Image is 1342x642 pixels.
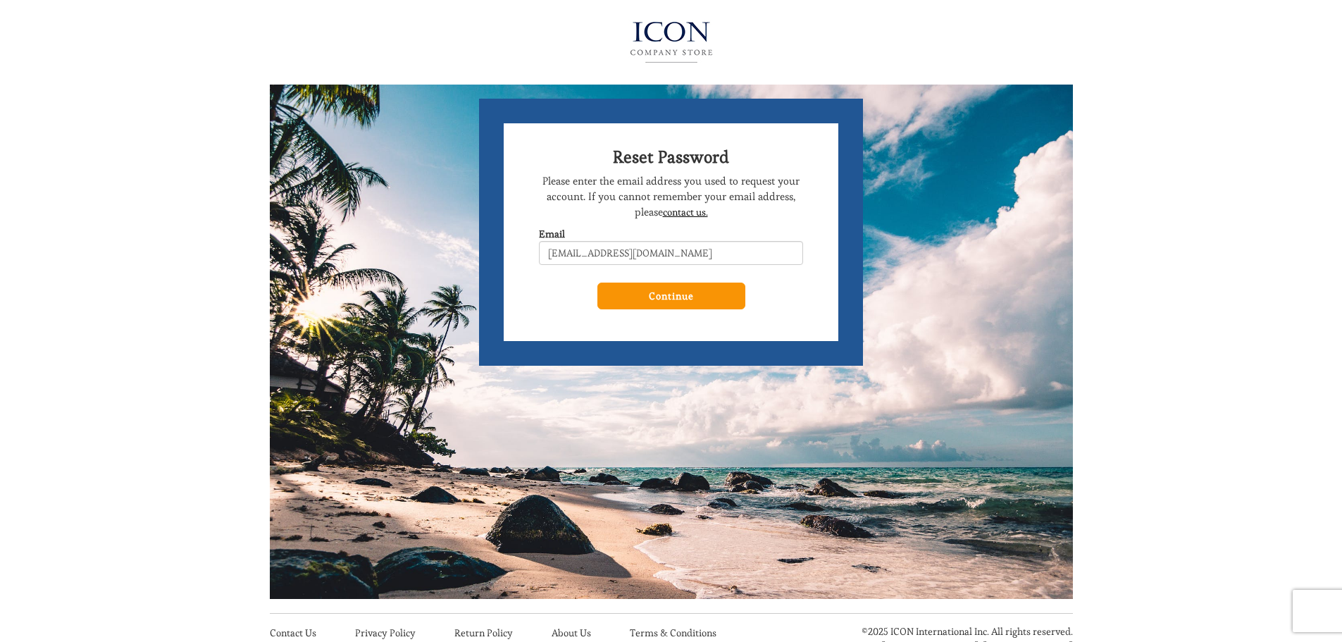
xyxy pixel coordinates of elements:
h2: Reset Password [539,148,803,166]
a: Return Policy [454,626,513,639]
a: About Us [552,626,591,639]
b: Email [539,228,565,240]
a: contact us. [663,206,708,218]
a: Privacy Policy [355,626,416,639]
input: Continue [597,283,745,309]
a: Terms & Conditions [630,626,716,639]
a: Contact Us [270,626,316,639]
p: Please enter the email address you used to request your account. If you cannot remember your emai... [539,173,803,220]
